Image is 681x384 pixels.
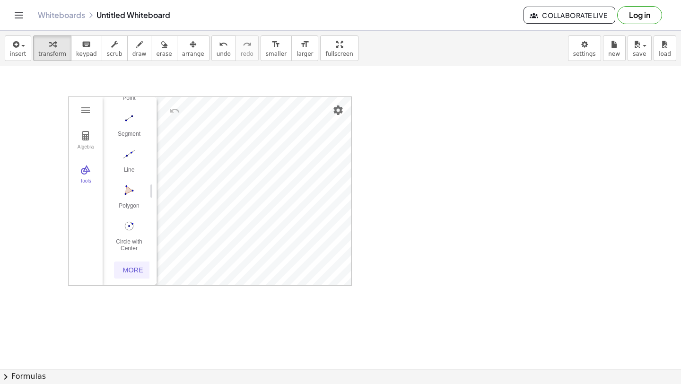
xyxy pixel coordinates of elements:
[608,51,620,57] span: new
[110,110,148,144] button: Segment. Select two points or positions
[5,35,31,61] button: insert
[261,35,292,61] button: format_sizesmaller
[68,96,352,286] div: Geometry
[241,51,253,57] span: redo
[110,182,148,216] button: Polygon. Select all vertices, then first vertex again
[33,35,71,61] button: transform
[118,266,148,274] div: More
[573,51,596,57] span: settings
[110,202,148,216] div: Polygon
[82,39,91,50] i: keyboard
[654,35,676,61] button: load
[266,51,287,57] span: smaller
[71,35,102,61] button: keyboardkeypad
[107,51,122,57] span: scrub
[110,166,148,180] div: Line
[320,35,358,61] button: fullscreen
[219,39,228,50] i: undo
[102,35,128,61] button: scrub
[76,51,97,57] span: keypad
[177,35,210,61] button: arrange
[110,95,148,108] div: Point
[568,35,601,61] button: settings
[659,51,671,57] span: load
[325,51,353,57] span: fullscreen
[617,6,662,24] button: Log in
[110,218,148,252] button: Circle with Center through Point. Select center point, then point on circle
[70,144,101,157] div: Algebra
[38,51,66,57] span: transform
[156,51,172,57] span: erase
[532,11,607,19] span: Collaborate Live
[157,97,351,285] canvas: Graphics View 1
[132,51,147,57] span: draw
[603,35,626,61] button: new
[243,39,252,50] i: redo
[300,39,309,50] i: format_size
[524,7,615,24] button: Collaborate Live
[166,102,183,119] button: Undo
[11,8,26,23] button: Toggle navigation
[151,35,177,61] button: erase
[182,51,204,57] span: arrange
[110,131,148,144] div: Segment
[628,35,652,61] button: save
[110,146,148,180] button: Line. Select two points or positions
[330,102,347,119] button: Settings
[38,10,85,20] a: Whiteboards
[211,35,236,61] button: undoundo
[127,35,152,61] button: draw
[10,51,26,57] span: insert
[217,51,231,57] span: undo
[271,39,280,50] i: format_size
[110,238,148,252] div: Circle with Center through Point
[633,51,646,57] span: save
[80,105,91,116] img: Main Menu
[297,51,313,57] span: larger
[70,178,101,192] div: Tools
[236,35,259,61] button: redoredo
[291,35,318,61] button: format_sizelarger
